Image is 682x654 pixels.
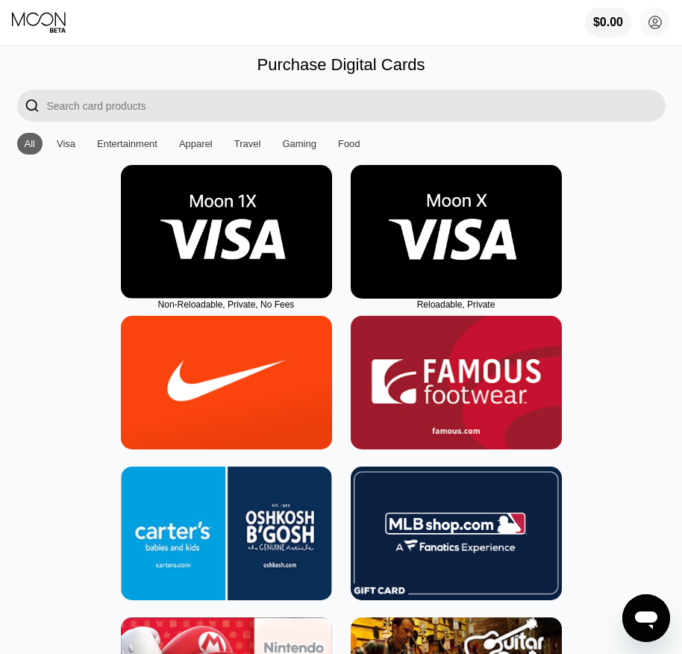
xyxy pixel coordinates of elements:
div: Travel [227,133,269,155]
div: Visa [57,138,75,149]
div: All [17,133,43,155]
div: Food [331,133,368,155]
div: All [25,138,35,149]
div: Food [338,138,360,149]
div: Apparel [172,133,220,155]
input: Search card products [47,90,666,122]
div: Gaming [282,138,316,149]
div: Entertainment [90,133,165,155]
div: Entertainment [97,138,157,149]
div: Apparel [179,138,213,149]
div: $0.00 [585,7,631,37]
div:  [25,97,40,114]
div: Travel [234,138,261,149]
div:  [17,90,47,122]
div: Non-Reloadable, Private, No Fees [121,299,332,310]
iframe: Button to launch messaging window [622,594,670,642]
div: Purchase Digital Cards [257,55,425,75]
div: Visa [49,133,83,155]
div: Reloadable, Private [351,299,562,310]
div: Gaming [275,133,324,155]
div: $0.00 [593,16,623,29]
